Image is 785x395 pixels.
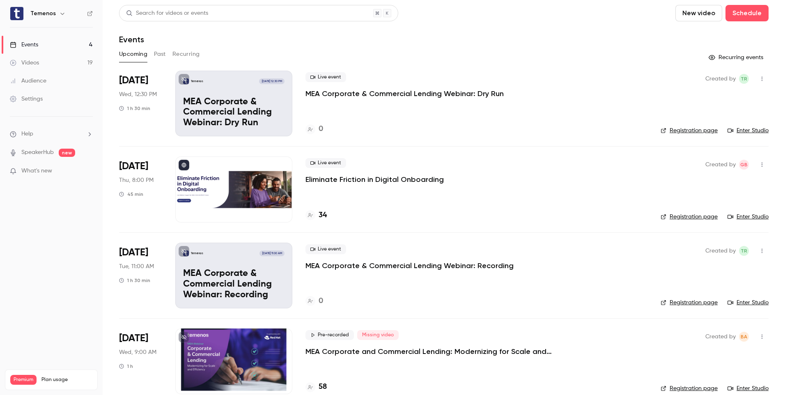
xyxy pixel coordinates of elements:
img: Temenos [10,7,23,20]
div: Search for videos or events [126,9,208,18]
span: GB [740,160,748,170]
p: MEA Corporate & Commercial Lending Webinar: Recording [183,269,285,300]
div: Videos [10,59,39,67]
span: Created by [705,246,736,256]
button: Recurring events [705,51,769,64]
a: 0 [305,124,323,135]
button: Schedule [725,5,769,21]
a: Registration page [661,384,718,393]
p: Temenos [191,79,203,83]
p: Temenos [191,251,203,255]
a: Registration page [661,299,718,307]
h4: 0 [319,124,323,135]
button: New video [675,5,722,21]
div: Sep 10 Wed, 9:00 AM (Africa/Johannesburg) [119,328,162,394]
a: 58 [305,381,327,393]
span: Created by [705,74,736,84]
h4: 34 [319,210,327,221]
div: Aug 20 Wed, 12:30 PM (Africa/Johannesburg) [119,71,162,136]
span: Live event [305,72,346,82]
a: MEA Corporate & Commercial Lending Webinar: Dry RunTemenos[DATE] 12:30 PMMEA Corporate & Commerci... [175,71,292,136]
span: Help [21,130,33,138]
div: Audience [10,77,46,85]
p: MEA Corporate & Commercial Lending Webinar: Dry Run [183,97,285,129]
button: Upcoming [119,48,147,61]
span: Thu, 8:00 PM [119,176,154,184]
span: Premium [10,375,37,385]
span: Tue, 11:00 AM [119,262,154,271]
span: Wed, 12:30 PM [119,90,157,99]
div: Sep 2 Tue, 11:00 AM (Africa/Johannesburg) [119,243,162,308]
span: TR [741,74,747,84]
span: Created by [705,160,736,170]
span: [DATE] [119,246,148,259]
h4: 58 [319,381,327,393]
span: Live event [305,244,346,254]
span: Live event [305,158,346,168]
span: new [59,149,75,157]
div: 1 h [119,363,133,370]
iframe: Noticeable Trigger [83,168,93,175]
div: 45 min [119,191,143,197]
li: help-dropdown-opener [10,130,93,138]
span: TR [741,246,747,256]
span: Missing video [357,330,399,340]
span: Plan usage [41,377,92,383]
div: Events [10,41,38,49]
h6: Temenos [30,9,56,18]
a: Enter Studio [728,213,769,221]
a: Enter Studio [728,384,769,393]
span: What's new [21,167,52,175]
span: [DATE] [119,160,148,173]
a: MEA Corporate & Commercial Lending Webinar: Recording Temenos[DATE] 11:00 AMMEA Corporate & Comme... [175,243,292,308]
a: Registration page [661,126,718,135]
a: Enter Studio [728,126,769,135]
span: Pre-recorded [305,330,354,340]
a: Registration page [661,213,718,221]
a: MEA Corporate & Commercial Lending Webinar: Recording [305,261,514,271]
div: 1 h 30 min [119,277,150,284]
button: Past [154,48,166,61]
div: Settings [10,95,43,103]
span: [DATE] 11:00 AM [259,250,284,256]
span: Balamurugan Arunachalam [739,332,749,342]
span: [DATE] [119,74,148,87]
a: Enter Studio [728,299,769,307]
span: Terniell Ramlah [739,74,749,84]
a: 0 [305,296,323,307]
span: Wed, 9:00 AM [119,348,156,356]
a: MEA Corporate & Commercial Lending Webinar: Dry Run [305,89,504,99]
div: Aug 28 Thu, 2:00 PM (America/New York) [119,156,162,222]
span: BA [741,332,747,342]
a: Eliminate Friction in Digital Onboarding [305,175,444,184]
span: Terniell Ramlah [739,246,749,256]
h4: 0 [319,296,323,307]
button: Recurring [172,48,200,61]
a: 34 [305,210,327,221]
span: [DATE] 12:30 PM [259,78,284,84]
span: Created by [705,332,736,342]
div: 1 h 30 min [119,105,150,112]
span: Ganesh Babu [739,160,749,170]
a: MEA Corporate and Commercial Lending: Modernizing for Scale and Efficiency [305,347,552,356]
h1: Events [119,34,144,44]
a: SpeakerHub [21,148,54,157]
span: [DATE] [119,332,148,345]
